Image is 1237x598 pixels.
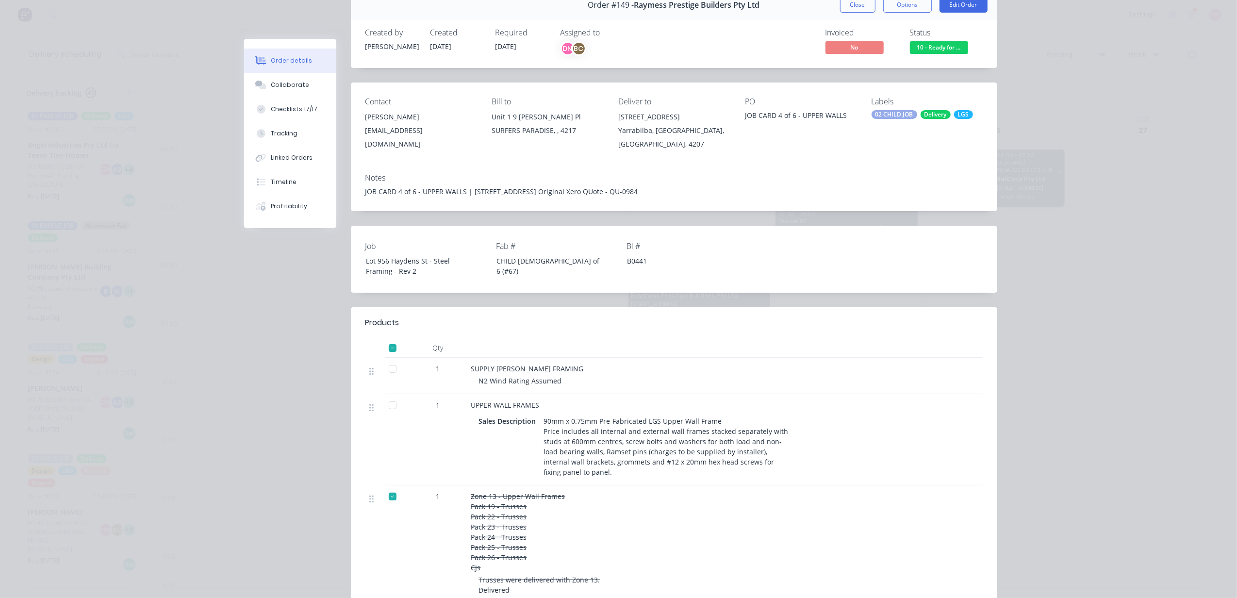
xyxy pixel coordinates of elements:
[492,97,603,106] div: Bill to
[358,254,479,278] div: Lot 956 Haydens St - Steel Framing - Rev 2
[825,41,884,53] span: No
[244,97,336,121] button: Checklists 17/17
[271,153,313,162] div: Linked Orders
[619,254,741,268] div: B0441
[489,254,610,278] div: CHILD [DEMOGRAPHIC_DATA] of 6 (#67)
[244,73,336,97] button: Collaborate
[492,110,603,124] div: Unit 1 9 [PERSON_NAME] Pl
[872,97,983,106] div: Labels
[471,492,565,572] span: Zone 13 - Upper Wall Frames Pack 19 - Trusses Pack 22 - Trusses Pack 23 - Trusses Pack 24 - Truss...
[430,42,452,51] span: [DATE]
[430,28,484,37] div: Created
[365,97,477,106] div: Contact
[910,41,968,53] span: 10 - Ready for ...
[495,28,549,37] div: Required
[634,0,760,10] span: Raymess Prestige Builders Pty Ltd
[271,202,307,211] div: Profitability
[618,110,729,151] div: [STREET_ADDRESS]Yarrabilba, [GEOGRAPHIC_DATA], [GEOGRAPHIC_DATA], 4207
[365,124,477,151] div: [EMAIL_ADDRESS][DOMAIN_NAME]
[495,42,517,51] span: [DATE]
[436,491,440,501] span: 1
[471,400,540,410] span: UPPER WALL FRAMES
[479,376,562,385] span: N2 Wind Rating Assumed
[561,41,575,56] div: DN
[365,110,477,151] div: [PERSON_NAME][EMAIL_ADDRESS][DOMAIN_NAME]
[618,97,729,106] div: Deliver to
[365,28,419,37] div: Created by
[244,49,336,73] button: Order details
[271,56,312,65] div: Order details
[244,121,336,146] button: Tracking
[745,97,856,106] div: PO
[365,317,399,329] div: Products
[271,81,309,89] div: Collaborate
[436,400,440,410] span: 1
[365,110,477,124] div: [PERSON_NAME]
[954,110,973,119] div: LGS
[365,240,487,252] label: Job
[572,41,586,56] div: BC
[365,173,983,183] div: Notes
[271,178,297,186] div: Timeline
[492,124,603,137] div: SURFERS PARADISE, , 4217
[825,28,898,37] div: Invoiced
[271,105,317,114] div: Checklists 17/17
[910,28,983,37] div: Status
[365,186,983,197] div: JOB CARD 4 of 6 - UPPER WALLS | [STREET_ADDRESS] Original Xero QUote - QU-0984
[588,0,634,10] span: Order #149 -
[492,110,603,141] div: Unit 1 9 [PERSON_NAME] PlSURFERS PARADISE, , 4217
[365,41,419,51] div: [PERSON_NAME]
[910,41,968,56] button: 10 - Ready for ...
[244,194,336,218] button: Profitability
[436,364,440,374] span: 1
[244,170,336,194] button: Timeline
[561,41,586,56] button: DNBC
[618,110,729,124] div: [STREET_ADDRESS]
[561,28,658,37] div: Assigned to
[745,110,856,124] div: JOB CARD 4 of 6 - UPPER WALLS
[872,110,917,119] div: 02 CHILD JOB
[479,575,600,595] span: Trusses were delivered with Zone 13. Delivered
[921,110,951,119] div: Delivery
[627,240,748,252] label: Bl #
[271,129,297,138] div: Tracking
[479,414,540,428] div: Sales Description
[244,146,336,170] button: Linked Orders
[618,124,729,151] div: Yarrabilba, [GEOGRAPHIC_DATA], [GEOGRAPHIC_DATA], 4207
[471,364,584,373] span: SUPPLY [PERSON_NAME] FRAMING
[496,240,617,252] label: Fab #
[540,414,795,479] div: 90mm x 0.75mm Pre-Fabricated LGS Upper Wall Frame Price includes all internal and external wall f...
[409,338,467,358] div: Qty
